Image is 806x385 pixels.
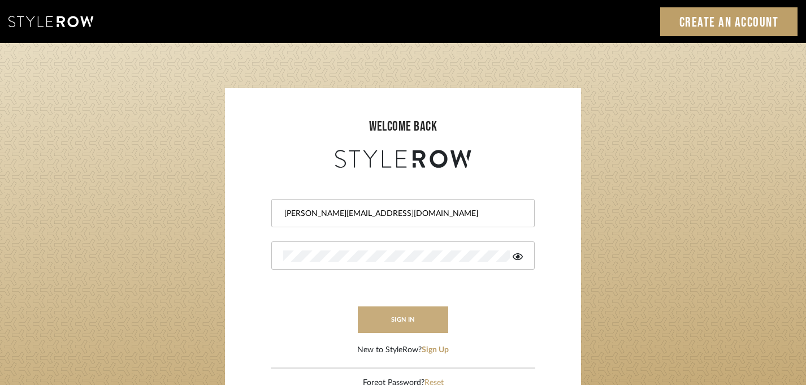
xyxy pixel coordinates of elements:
[283,208,520,219] input: Email Address
[358,306,448,333] button: sign in
[660,7,798,36] a: Create an Account
[236,116,570,137] div: welcome back
[357,344,449,356] div: New to StyleRow?
[422,344,449,356] button: Sign Up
